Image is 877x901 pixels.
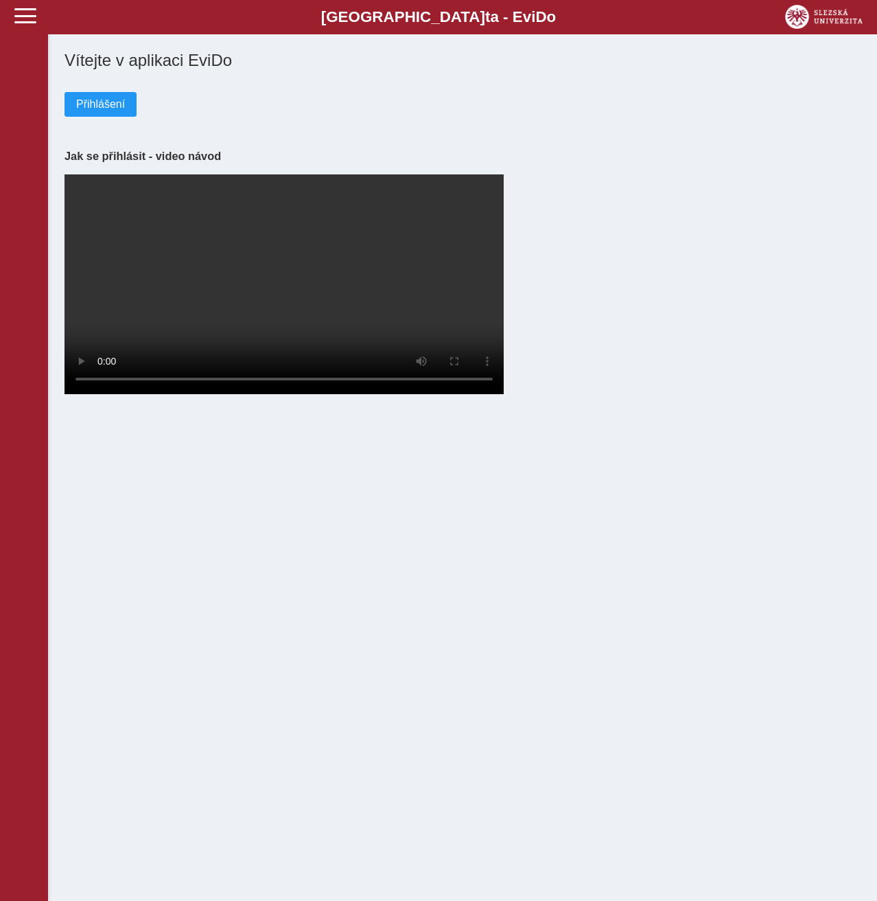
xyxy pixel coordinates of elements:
[485,8,490,25] span: t
[785,5,863,29] img: logo_web_su.png
[65,92,137,117] button: Přihlášení
[547,8,557,25] span: o
[65,51,861,70] h1: Vítejte v aplikaci EviDo
[535,8,546,25] span: D
[76,98,125,111] span: Přihlášení
[41,8,836,26] b: [GEOGRAPHIC_DATA] a - Evi
[65,150,861,163] h3: Jak se přihlásit - video návod
[65,174,504,394] video: Your browser does not support the video tag.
